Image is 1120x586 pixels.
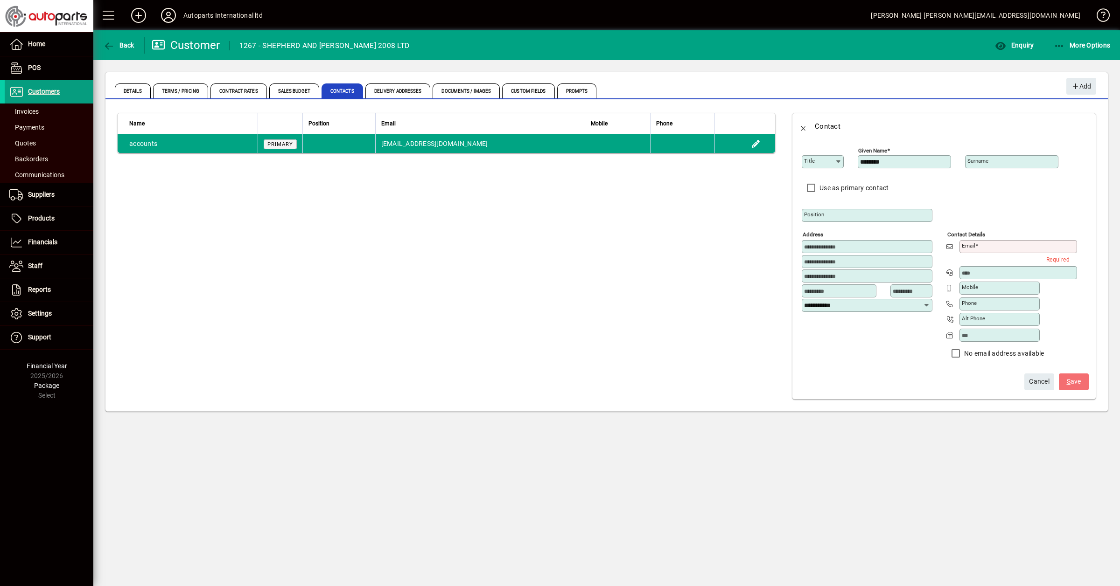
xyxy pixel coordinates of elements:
a: Communications [5,167,93,183]
span: Phone [656,118,672,129]
button: Back [101,37,137,54]
div: 1267 - SHEPHERD AND [PERSON_NAME] 2008 LTD [239,38,410,53]
span: Cancel [1029,374,1050,389]
div: Email [381,118,579,129]
span: Prompts [557,83,597,98]
a: Suppliers [5,183,93,207]
span: Staff [28,262,42,269]
button: Back [792,115,815,138]
span: Products [28,214,55,222]
mat-label: Given name [858,147,887,154]
div: [PERSON_NAME] [PERSON_NAME][EMAIL_ADDRESS][DOMAIN_NAME] [871,8,1080,23]
span: Details [115,83,151,98]
button: Profile [154,7,183,24]
span: Quotes [9,139,36,147]
mat-error: Required [949,254,1070,264]
div: Mobile [591,118,644,129]
a: Reports [5,278,93,302]
span: Suppliers [28,191,55,198]
mat-label: Position [804,211,824,218]
span: Invoices [9,108,39,115]
span: Back [103,41,134,49]
span: Communications [9,171,64,179]
a: Payments [5,119,93,135]
mat-label: Surname [967,158,988,164]
mat-label: Phone [962,300,977,306]
a: POS [5,56,93,80]
span: Custom Fields [502,83,554,98]
a: Invoices [5,103,93,119]
a: Products [5,207,93,230]
mat-label: Alt Phone [962,315,985,322]
span: Mobile [591,118,608,129]
button: More Options [1051,37,1113,54]
span: Documents / Images [433,83,500,98]
button: Enquiry [993,37,1036,54]
span: Customers [28,88,60,95]
button: Add [1066,78,1096,95]
span: Email [381,118,396,129]
div: Contact [815,119,840,134]
span: Financials [28,238,57,246]
a: Support [5,326,93,349]
span: Payments [9,124,44,131]
span: Package [34,382,59,389]
label: Use as primary contact [818,183,889,193]
span: Position [308,118,329,129]
span: Name [129,118,145,129]
a: Backorders [5,151,93,167]
span: Delivery Addresses [365,83,431,98]
span: Add [1071,79,1091,94]
div: Customer [152,38,220,53]
mat-label: Title [804,158,815,164]
a: Staff [5,255,93,278]
label: No email address available [962,349,1044,358]
button: Cancel [1024,373,1054,390]
span: Reports [28,286,51,293]
button: Save [1059,373,1089,390]
a: Home [5,33,93,56]
div: Position [308,118,370,129]
span: Enquiry [995,41,1034,49]
div: Phone [656,118,709,129]
a: Financials [5,231,93,254]
span: Financial Year [27,362,67,370]
a: Quotes [5,135,93,151]
span: Terms / Pricing [153,83,209,98]
span: Support [28,333,51,341]
span: POS [28,64,41,71]
span: ave [1067,374,1081,389]
app-page-header-button: Back [93,37,145,54]
a: Knowledge Base [1090,2,1108,32]
div: Autoparts International ltd [183,8,263,23]
span: Sales Budget [269,83,319,98]
span: accounts [129,140,157,147]
span: Contract Rates [210,83,266,98]
span: [EMAIL_ADDRESS][DOMAIN_NAME] [381,140,488,147]
mat-label: Mobile [962,284,978,290]
span: More Options [1054,41,1111,49]
mat-label: Email [962,242,975,249]
button: Add [124,7,154,24]
span: Contacts [322,83,363,98]
span: Primary [267,141,293,147]
span: S [1067,378,1071,385]
span: Home [28,40,45,48]
div: Name [129,118,252,129]
a: Settings [5,302,93,325]
span: Settings [28,310,52,317]
span: Backorders [9,155,48,163]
